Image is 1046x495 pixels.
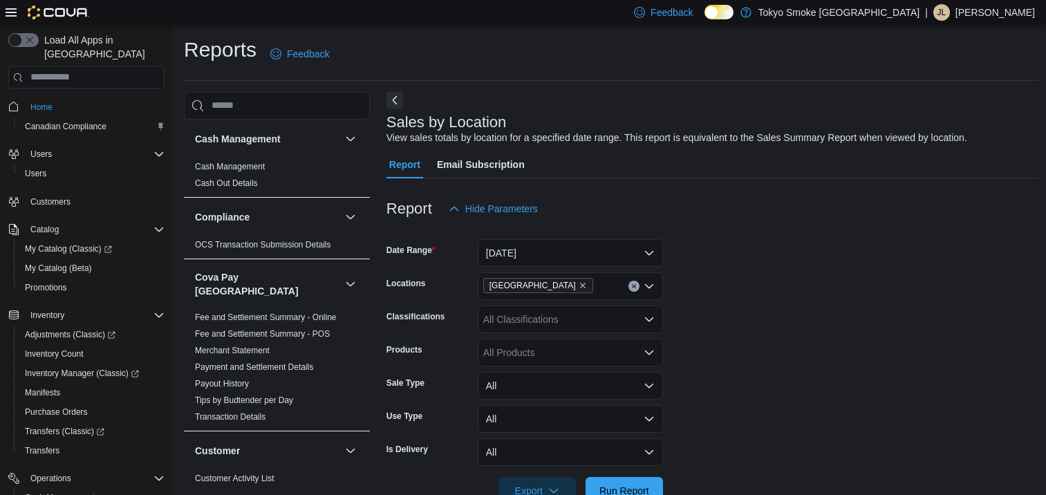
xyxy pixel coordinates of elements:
button: Open list of options [644,347,655,358]
label: Classifications [386,311,445,322]
span: My Catalog (Beta) [19,260,165,277]
p: | [925,4,928,21]
a: Purchase Orders [19,404,93,420]
h3: Customer [195,444,240,458]
button: Users [3,144,170,164]
div: Jennifer Lamont [933,4,950,21]
span: Feedback [287,47,329,61]
a: Adjustments (Classic) [14,325,170,344]
h3: Sales by Location [386,114,507,131]
span: Operations [25,470,165,487]
span: Payout History [195,378,249,389]
a: Promotions [19,279,73,296]
span: Inventory [30,310,64,321]
button: Clear input [628,281,639,292]
span: [GEOGRAPHIC_DATA] [489,279,576,292]
button: Customer [342,442,359,459]
span: Payment and Settlement Details [195,362,313,373]
button: All [478,438,663,466]
h3: Cash Management [195,132,281,146]
span: Email Subscription [437,151,525,178]
span: Canadian Compliance [19,118,165,135]
span: Manitoba [483,278,593,293]
a: Manifests [19,384,66,401]
button: Cash Management [195,132,339,146]
a: Cash Out Details [195,178,258,188]
label: Use Type [386,411,422,422]
a: Users [19,165,52,182]
a: Transaction Details [195,412,265,422]
div: Cova Pay [GEOGRAPHIC_DATA] [184,309,370,431]
a: Inventory Manager (Classic) [14,364,170,383]
button: [DATE] [478,239,663,267]
span: Purchase Orders [19,404,165,420]
span: Promotions [19,279,165,296]
span: Catalog [25,221,165,238]
span: Report [389,151,420,178]
a: Payout History [195,379,249,389]
span: Users [25,168,46,179]
p: Tokyo Smoke [GEOGRAPHIC_DATA] [758,4,920,21]
button: Customers [3,192,170,212]
span: Transfers (Classic) [25,426,104,437]
a: Cash Management [195,162,265,171]
button: Inventory [3,306,170,325]
span: Customers [30,196,71,207]
button: All [478,405,663,433]
span: Home [30,102,53,113]
div: Cash Management [184,158,370,197]
a: Transfers (Classic) [14,422,170,441]
span: My Catalog (Classic) [25,243,112,254]
button: Inventory Count [14,344,170,364]
button: Inventory [25,307,70,324]
a: My Catalog (Classic) [14,239,170,259]
span: Feedback [651,6,693,19]
span: Users [19,165,165,182]
span: My Catalog (Beta) [25,263,92,274]
span: OCS Transaction Submission Details [195,239,331,250]
a: Transfers [19,442,65,459]
a: Fee and Settlement Summary - Online [195,312,337,322]
a: Adjustments (Classic) [19,326,121,343]
span: Manifests [25,387,60,398]
span: Inventory Count [25,348,84,359]
input: Dark Mode [704,5,734,19]
a: Fee and Settlement Summary - POS [195,329,330,339]
button: Open list of options [644,314,655,325]
span: Customers [25,193,165,210]
span: Hide Parameters [465,202,538,216]
span: Transaction Details [195,411,265,422]
span: Home [25,98,165,115]
a: Merchant Statement [195,346,270,355]
span: Catalog [30,224,59,235]
button: Promotions [14,278,170,297]
button: Hide Parameters [443,195,543,223]
a: My Catalog (Beta) [19,260,97,277]
span: Fee and Settlement Summary - POS [195,328,330,339]
span: Inventory Count [19,346,165,362]
button: All [478,372,663,400]
a: Customer Activity List [195,474,274,483]
label: Locations [386,278,426,289]
button: Cova Pay [GEOGRAPHIC_DATA] [195,270,339,298]
span: Transfers (Classic) [19,423,165,440]
button: Canadian Compliance [14,117,170,136]
label: Sale Type [386,377,424,389]
span: Cash Out Details [195,178,258,189]
span: Fee and Settlement Summary - Online [195,312,337,323]
button: Users [25,146,57,162]
a: Payment and Settlement Details [195,362,313,372]
span: Users [25,146,165,162]
button: Catalog [25,221,64,238]
button: Open list of options [644,281,655,292]
span: Operations [30,473,71,484]
div: Compliance [184,236,370,259]
span: Customer Activity List [195,473,274,484]
h1: Reports [184,36,256,64]
p: [PERSON_NAME] [955,4,1035,21]
span: JL [937,4,946,21]
button: Catalog [3,220,170,239]
span: Inventory Manager (Classic) [19,365,165,382]
span: Cash Management [195,161,265,172]
button: Users [14,164,170,183]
